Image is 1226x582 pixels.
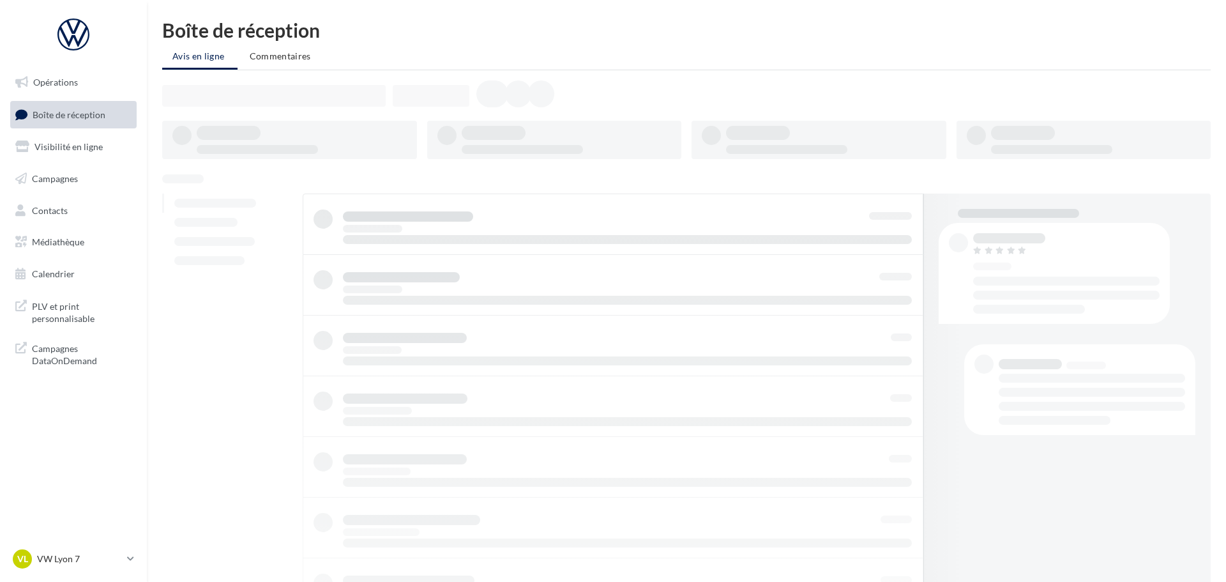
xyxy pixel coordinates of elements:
span: Campagnes DataOnDemand [32,340,132,367]
span: Boîte de réception [33,109,105,119]
span: Calendrier [32,268,75,279]
p: VW Lyon 7 [37,553,122,565]
a: PLV et print personnalisable [8,293,139,330]
span: Contacts [32,204,68,215]
span: Visibilité en ligne [34,141,103,152]
span: Campagnes [32,173,78,184]
a: Visibilité en ligne [8,134,139,160]
span: VL [17,553,28,565]
span: Médiathèque [32,236,84,247]
a: Campagnes [8,165,139,192]
a: Contacts [8,197,139,224]
span: PLV et print personnalisable [32,298,132,325]
a: Médiathèque [8,229,139,256]
a: Opérations [8,69,139,96]
a: Boîte de réception [8,101,139,128]
div: Boîte de réception [162,20,1211,40]
a: Calendrier [8,261,139,287]
span: Opérations [33,77,78,88]
span: Commentaires [250,50,311,61]
a: VL VW Lyon 7 [10,547,137,571]
a: Campagnes DataOnDemand [8,335,139,372]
